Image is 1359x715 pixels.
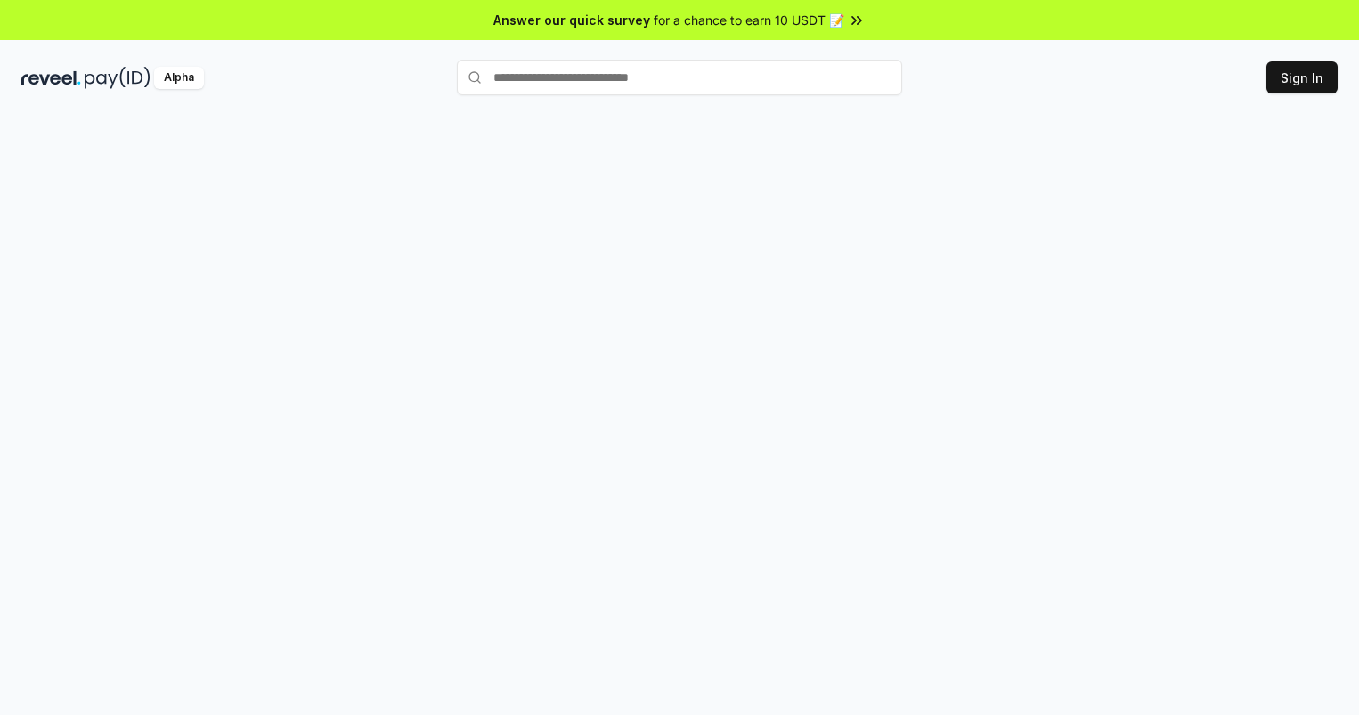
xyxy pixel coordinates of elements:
div: Alpha [154,67,204,89]
img: pay_id [85,67,151,89]
span: Answer our quick survey [493,11,650,29]
span: for a chance to earn 10 USDT 📝 [654,11,844,29]
img: reveel_dark [21,67,81,89]
button: Sign In [1266,61,1338,93]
